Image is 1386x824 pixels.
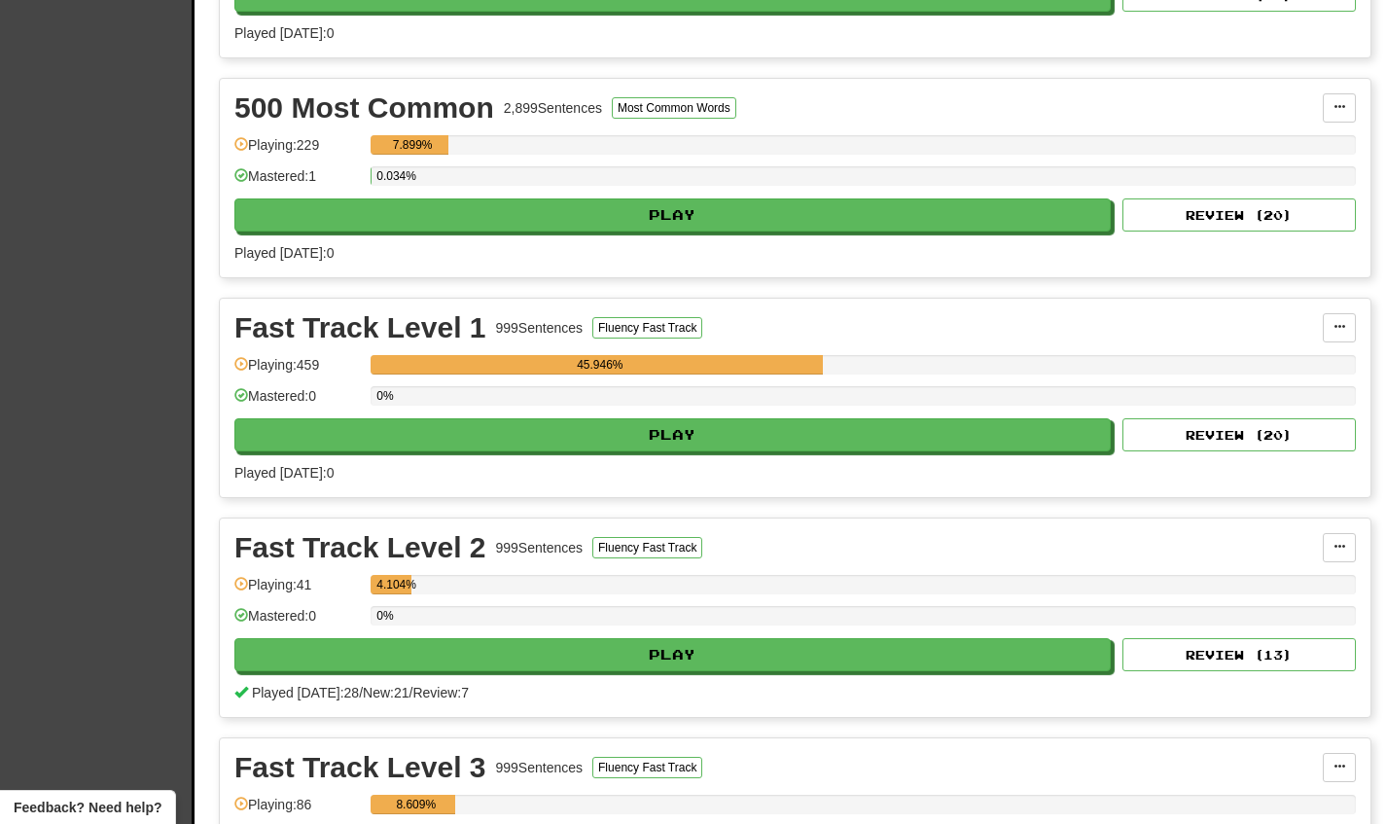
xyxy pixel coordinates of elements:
span: Played [DATE]: 0 [234,465,334,481]
span: Review: 7 [412,685,469,700]
span: / [359,685,363,700]
div: 999 Sentences [496,538,584,557]
button: Fluency Fast Track [592,317,702,339]
button: Review (20) [1122,198,1356,232]
div: Fast Track Level 3 [234,753,486,782]
div: 8.609% [376,795,455,814]
div: Playing: 459 [234,355,361,387]
span: New: 21 [363,685,409,700]
div: 999 Sentences [496,758,584,777]
div: Playing: 229 [234,135,361,167]
button: Play [234,638,1111,671]
span: Played [DATE]: 0 [234,245,334,261]
span: Played [DATE]: 0 [234,25,334,41]
div: Mastered: 1 [234,166,361,198]
div: 4.104% [376,575,410,594]
button: Play [234,198,1111,232]
span: Played [DATE]: 28 [252,685,359,700]
button: Fluency Fast Track [592,757,702,778]
div: Fast Track Level 1 [234,313,486,342]
span: Open feedback widget [14,798,161,817]
div: 7.899% [376,135,448,155]
div: 45.946% [376,355,823,375]
span: / [409,685,413,700]
div: Playing: 41 [234,575,361,607]
div: 999 Sentences [496,318,584,338]
div: Fast Track Level 2 [234,533,486,562]
button: Fluency Fast Track [592,537,702,558]
button: Most Common Words [612,97,736,119]
button: Review (20) [1122,418,1356,451]
button: Play [234,418,1111,451]
div: 500 Most Common [234,93,494,123]
button: Review (13) [1122,638,1356,671]
div: 2,899 Sentences [504,98,602,118]
div: Mastered: 0 [234,386,361,418]
div: Mastered: 0 [234,606,361,638]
